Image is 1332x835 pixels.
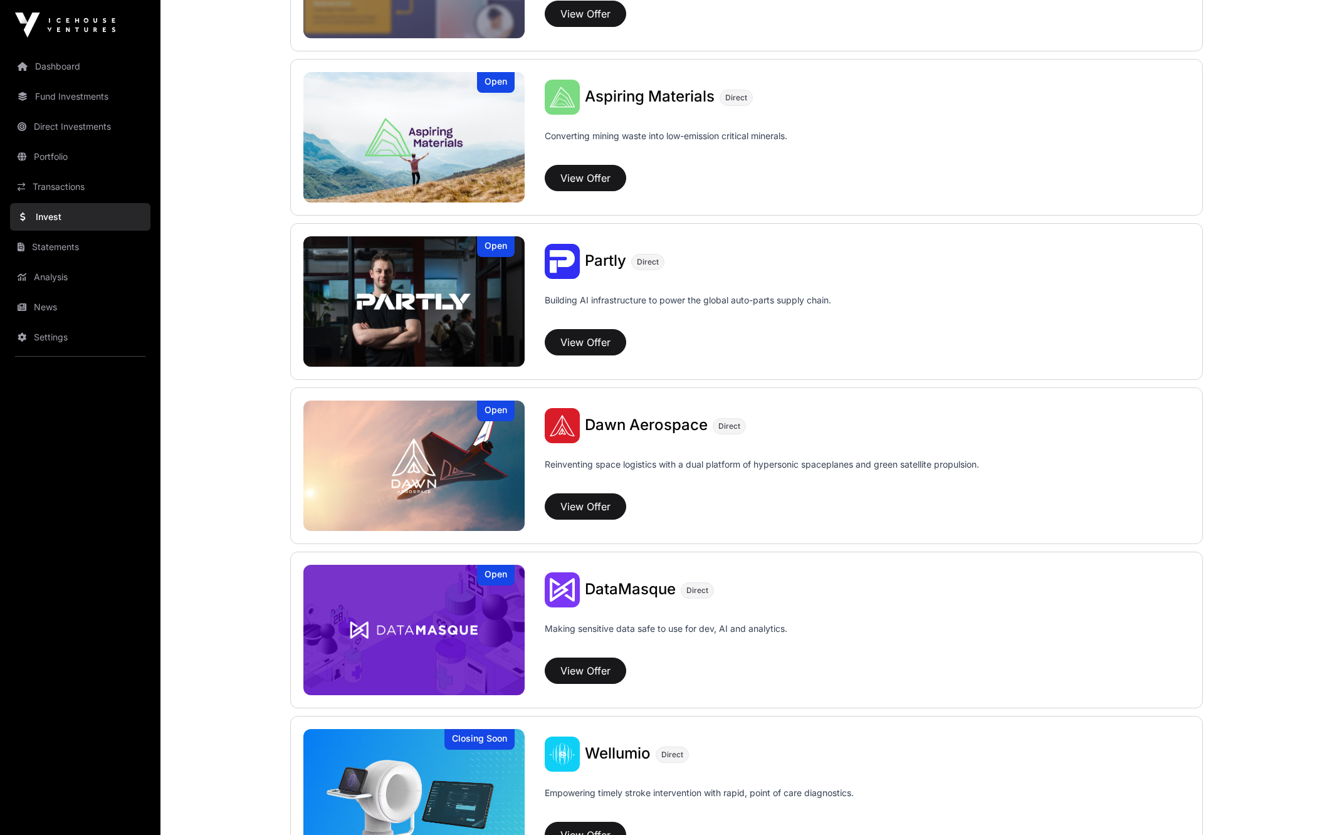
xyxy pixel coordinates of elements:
a: DataMasque [585,582,676,598]
a: DataMasqueOpen [303,565,525,695]
a: Aspiring Materials [585,89,715,105]
span: Direct [718,421,740,431]
div: Open [477,236,515,257]
div: Open [477,401,515,421]
p: Making sensitive data safe to use for dev, AI and analytics. [545,622,787,653]
iframe: Chat Widget [1269,775,1332,835]
span: Direct [686,586,708,596]
img: Aspiring Materials [303,72,525,202]
span: Aspiring Materials [585,87,715,105]
span: Direct [661,750,683,760]
div: Closing Soon [444,729,515,750]
button: View Offer [545,1,626,27]
a: Statements [10,233,150,261]
img: Aspiring Materials [545,80,580,115]
a: Transactions [10,173,150,201]
span: Partly [585,251,626,270]
a: Portfolio [10,143,150,171]
div: Open [477,72,515,93]
button: View Offer [545,329,626,355]
a: Dashboard [10,53,150,80]
img: Wellumio [545,737,580,772]
a: Aspiring MaterialsOpen [303,72,525,202]
img: Partly [303,236,525,367]
a: Analysis [10,263,150,291]
img: Partly [545,244,580,279]
span: Dawn Aerospace [585,416,708,434]
p: Building AI infrastructure to power the global auto-parts supply chain. [545,294,831,324]
a: Dawn AerospaceOpen [303,401,525,531]
a: Partly [585,253,626,270]
img: Dawn Aerospace [303,401,525,531]
p: Empowering timely stroke intervention with rapid, point of care diagnostics. [545,787,854,817]
p: Converting mining waste into low-emission critical minerals. [545,130,787,160]
span: Wellumio [585,744,651,762]
p: Reinventing space logistics with a dual platform of hypersonic spaceplanes and green satellite pr... [545,458,979,488]
button: View Offer [545,493,626,520]
div: Open [477,565,515,586]
span: Direct [637,257,659,267]
a: PartlyOpen [303,236,525,367]
button: View Offer [545,658,626,684]
button: View Offer [545,165,626,191]
a: Direct Investments [10,113,150,140]
span: DataMasque [585,580,676,598]
a: Dawn Aerospace [585,417,708,434]
img: DataMasque [303,565,525,695]
a: Settings [10,323,150,351]
img: DataMasque [545,572,580,607]
a: Invest [10,203,150,231]
img: Icehouse Ventures Logo [15,13,115,38]
a: Fund Investments [10,83,150,110]
a: Wellumio [585,746,651,762]
img: Dawn Aerospace [545,408,580,443]
span: Direct [725,93,747,103]
a: News [10,293,150,321]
